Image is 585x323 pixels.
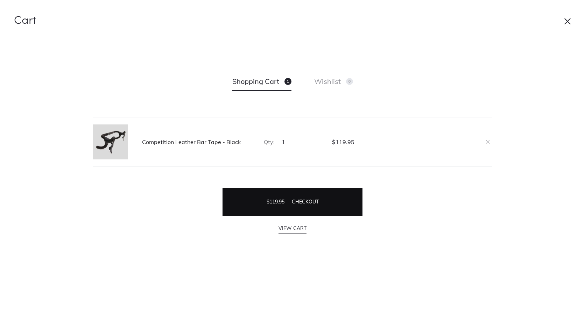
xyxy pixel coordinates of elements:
[93,124,253,159] a: Competition Leather Bar Tape - Black
[259,124,327,159] div: Qty:
[282,138,285,145] span: 1
[223,188,362,216] a: $119.95 Checkout
[314,74,353,89] span: Wishlist
[267,199,284,205] bdi: 119.95
[279,223,306,234] a: View Cart
[346,78,353,85] span: 0
[484,137,492,145] a: Remove this item
[142,136,253,148] span: Competition Leather Bar Tape - Black
[332,138,354,145] span: 119.95
[14,14,571,29] h2: Cart
[267,199,269,205] span: $
[332,138,336,145] span: $
[93,124,128,159] img: Competition Leather Bar Tape - Black
[232,74,291,89] span: Shopping Cart
[288,199,322,205] span: Checkout
[284,78,291,85] span: 1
